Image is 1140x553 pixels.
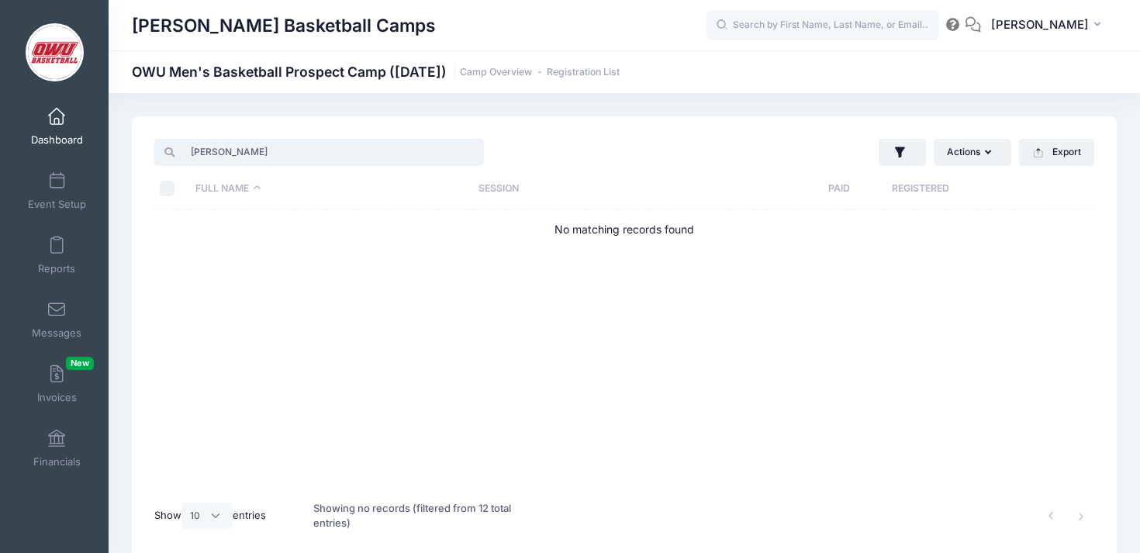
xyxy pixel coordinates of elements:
a: Event Setup [20,164,94,218]
th: Registered: activate to sort column ascending [850,168,992,209]
span: Messages [32,327,81,340]
td: No matching records found [154,209,1094,251]
a: Dashboard [20,99,94,154]
input: Search by First Name, Last Name, or Email... [706,10,939,41]
span: Financials [33,455,81,468]
a: Messages [20,292,94,347]
button: Export [1019,139,1094,165]
label: Show entries [154,503,266,529]
div: Showing no records (filtered from 12 total entries) [313,491,537,541]
a: Camp Overview [460,67,532,78]
button: [PERSON_NAME] [981,8,1117,43]
button: Actions [934,139,1011,165]
a: Financials [20,421,94,475]
th: Session: activate to sort column ascending [472,168,755,209]
h1: [PERSON_NAME] Basketball Camps [132,8,436,43]
span: New [66,357,94,370]
span: Invoices [37,391,77,404]
span: Dashboard [31,133,83,147]
span: Reports [38,262,75,275]
th: Full Name: activate to sort column descending [188,168,472,209]
span: Event Setup [28,198,86,211]
h1: OWU Men's Basketball Prospect Camp ([DATE]) [132,64,620,80]
img: David Vogel Basketball Camps [26,23,84,81]
select: Showentries [181,503,233,529]
input: Search Registrations [154,139,484,165]
a: InvoicesNew [20,357,94,411]
th: Paid: activate to sort column ascending [755,168,850,209]
span: [PERSON_NAME] [991,16,1089,33]
a: Reports [20,228,94,282]
a: Registration List [547,67,620,78]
